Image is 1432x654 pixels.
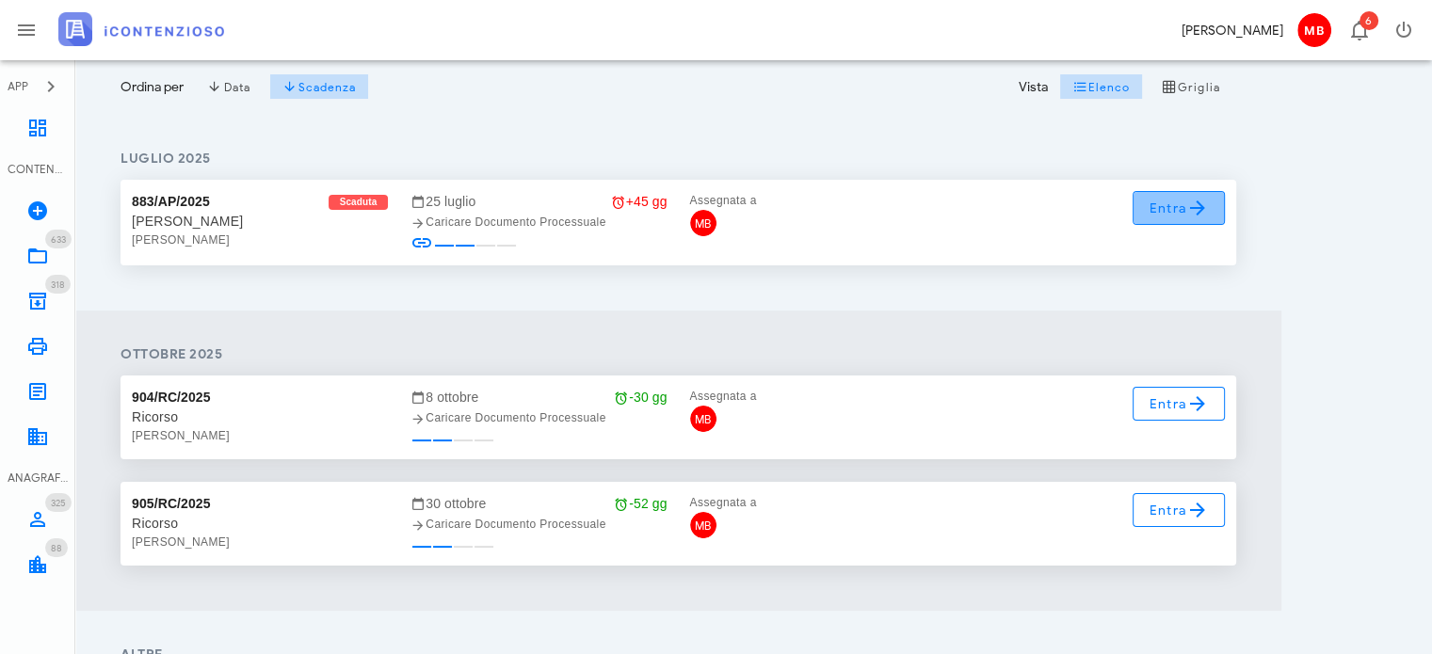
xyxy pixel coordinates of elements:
span: Scadenza [282,79,357,94]
span: Entra [1149,392,1210,415]
div: ANAGRAFICA [8,470,68,487]
span: MB [690,512,716,538]
span: Distintivo [45,493,72,512]
div: Assegnata a [690,387,946,406]
div: 883/AP/2025 [132,191,210,212]
div: Caricare Documento Processuale [410,213,667,231]
div: Caricare Documento Processuale [410,515,667,534]
div: Ricorso [132,407,388,426]
div: Assegnata a [690,191,946,210]
button: MB [1291,8,1336,53]
div: [PERSON_NAME] [132,426,388,445]
span: Griglia [1162,79,1220,94]
h4: luglio 2025 [121,149,1236,168]
span: Distintivo [1360,11,1378,30]
div: -30 gg [614,387,667,407]
button: Elenco [1059,73,1142,100]
div: [PERSON_NAME] [132,231,388,249]
button: Scadenza [270,73,369,100]
a: Entra [1133,493,1226,527]
div: 30 ottobre [410,493,667,514]
div: 25 luglio [410,191,667,212]
span: Scaduta [340,195,378,210]
div: Vista [1019,77,1048,97]
button: Distintivo [1336,8,1381,53]
div: +45 gg [611,191,668,212]
span: 633 [51,233,66,246]
span: 88 [51,542,62,554]
div: Ricorso [132,514,388,533]
span: 325 [51,497,66,509]
div: CONTENZIOSO [8,161,68,178]
img: logo-text-2x.png [58,12,224,46]
div: 8 ottobre [410,387,667,407]
div: -52 gg [614,493,667,514]
div: Caricare Documento Processuale [410,408,667,427]
h4: ottobre 2025 [121,344,1236,364]
div: 904/RC/2025 [132,387,211,407]
span: Elenco [1072,79,1131,94]
div: Assegnata a [690,493,946,512]
span: Distintivo [45,275,71,294]
div: 905/RC/2025 [132,493,211,514]
span: MB [690,210,716,236]
span: Distintivo [45,538,68,557]
div: [PERSON_NAME] [1182,21,1283,40]
span: Entra [1149,499,1210,521]
button: Griglia [1150,73,1232,100]
div: [PERSON_NAME] [132,212,388,231]
div: [PERSON_NAME] [132,533,388,551]
button: Data [195,73,263,100]
span: MB [1297,13,1331,47]
span: Entra [1149,197,1210,219]
span: 318 [51,279,65,291]
span: Data [207,79,249,94]
a: Entra [1133,191,1226,225]
span: Distintivo [45,230,72,248]
a: Entra [1133,387,1226,421]
div: Ordina per [121,77,184,97]
span: MB [690,406,716,432]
